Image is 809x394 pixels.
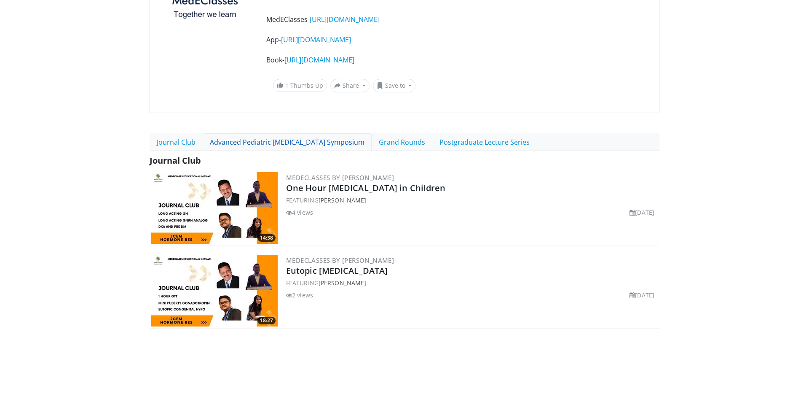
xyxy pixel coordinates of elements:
[151,255,278,327] img: 5376a586-e397-4773-a5a9-8bd08884a87f.jpg.300x170_q85_crop-smart_upscale.jpg
[630,291,654,300] li: [DATE]
[286,173,394,182] a: MedEClasses by [PERSON_NAME]
[286,208,313,217] li: 4 views
[286,182,446,194] a: One Hour [MEDICAL_DATA] in Children
[286,196,658,205] div: FEATURING
[281,35,351,44] a: [URL][DOMAIN_NAME]
[284,55,354,65] a: [URL][DOMAIN_NAME]
[319,279,366,287] a: [PERSON_NAME]
[285,81,289,89] span: 1
[286,256,394,264] a: MedEClasses by [PERSON_NAME]
[286,278,658,287] div: FEATURING
[286,265,388,276] a: Eutopic [MEDICAL_DATA]
[151,172,278,244] img: bb0aa992-cc9f-4133-a1ea-99bf1e8a8052.jpg.300x170_q85_crop-smart_upscale.jpg
[257,317,276,324] span: 18:27
[273,79,327,92] a: 1 Thumbs Up
[150,155,201,166] span: Journal Club
[330,79,370,92] button: Share
[286,291,313,300] li: 2 views
[151,255,278,327] a: 18:27
[432,133,537,151] a: Postgraduate Lecture Series
[150,133,203,151] a: Journal Club
[372,133,432,151] a: Grand Rounds
[310,15,380,24] a: [URL][DOMAIN_NAME]
[203,133,372,151] a: Advanced Pediatric [MEDICAL_DATA] Symposium
[151,172,278,244] a: 14:38
[373,79,416,92] button: Save to
[257,234,276,242] span: 14:38
[319,196,366,204] a: [PERSON_NAME]
[630,208,654,217] li: [DATE]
